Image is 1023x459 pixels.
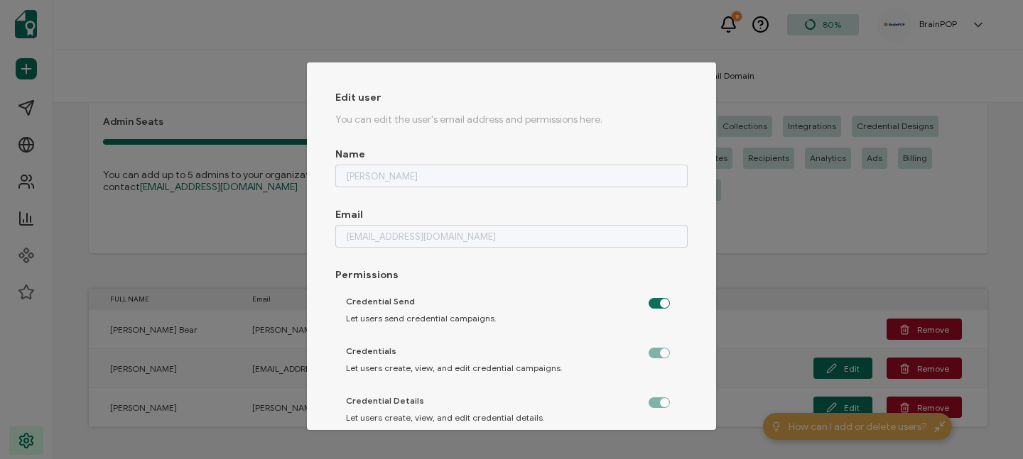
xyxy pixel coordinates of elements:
[307,62,716,430] div: dialog
[346,363,563,374] span: Let users create, view, and edit credential campaigns.
[335,225,688,248] input: janedoe@gmail.com
[346,395,424,407] span: Credential Details
[335,269,399,282] span: Permissions
[335,165,688,187] input: Jane Doe
[335,209,363,221] span: Email
[335,148,365,161] span: Name
[346,313,497,324] span: Let users send credential campaigns.
[335,91,688,105] h1: Edit user
[952,391,1023,459] iframe: Chat Widget
[335,114,602,126] span: You can edit the user's email address and permissions here.
[346,296,415,307] span: Credential Send
[346,412,545,424] span: Let users create, view, and edit credential details.
[346,345,396,357] span: Credentials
